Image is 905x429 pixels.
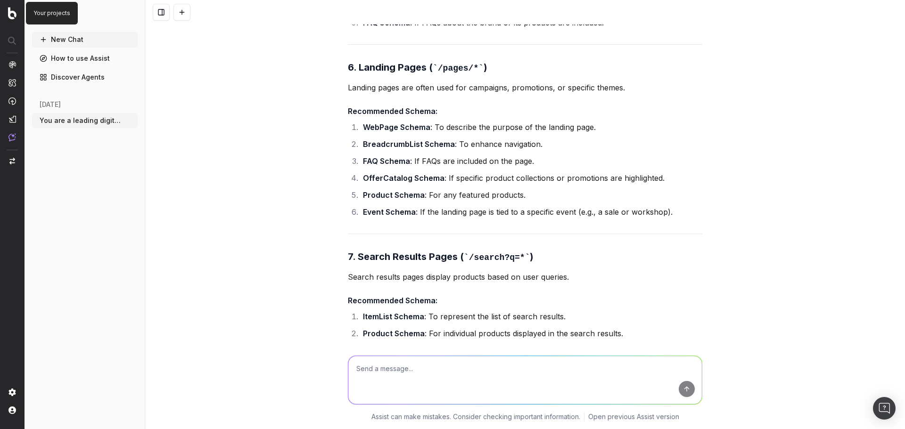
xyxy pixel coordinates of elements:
p: Search results pages display products based on user queries. [348,270,702,283]
img: Intelligence [8,79,16,87]
strong: Event Schema [363,207,416,217]
img: Switch project [9,158,15,164]
span: [DATE] [40,100,61,109]
img: Studio [8,115,16,123]
li: : For any featured products. [360,188,702,202]
strong: OfferCatalog Schema [363,173,444,183]
li: : For individual products displayed in the search results. [360,327,702,340]
img: Activation [8,97,16,105]
strong: FAQ Schema [363,156,410,166]
p: Assist can make mistakes. Consider checking important information. [371,412,580,421]
strong: WebPage Schema [363,122,430,132]
div: Open Intercom Messenger [873,397,896,420]
a: Open previous Assist version [588,412,679,421]
code: /pages/* [433,64,484,73]
button: Assist [36,8,134,21]
strong: BreadcrumbList Schema [363,139,455,149]
li: : If FAQs are included on the page. [360,154,702,168]
li: : To enhance navigation. [360,138,702,151]
strong: 6. Landing Pages ( ) [348,62,487,73]
img: My account [8,406,16,414]
li: : If specific product collections or promotions are highlighted. [360,171,702,185]
img: Assist [8,133,16,141]
button: You are a leading digital marketer speci [32,113,138,128]
img: Analytics [8,61,16,68]
li: : If the landing page is tied to a specific event (e.g., a sale or workshop). [360,205,702,219]
span: You are a leading digital marketer speci [40,116,123,125]
a: Discover Agents [32,70,138,85]
strong: ItemList Schema [363,312,424,321]
img: Setting [8,389,16,396]
h4: Recommended Schema: [348,295,702,306]
p: Landing pages are often used for campaigns, promotions, or specific themes. [348,81,702,94]
strong: Product Schema [363,329,425,338]
img: Botify logo [8,7,16,19]
a: How to use Assist [32,51,138,66]
li: : To represent the list of search results. [360,310,702,323]
button: New Chat [32,32,138,47]
p: Your projects [33,9,70,17]
h4: Recommended Schema: [348,105,702,117]
code: /search?q=* [464,253,530,262]
strong: 7. Search Results Pages ( ) [348,251,534,262]
li: : To describe the purpose of the landing page. [360,121,702,134]
strong: Product Schema [363,190,425,200]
